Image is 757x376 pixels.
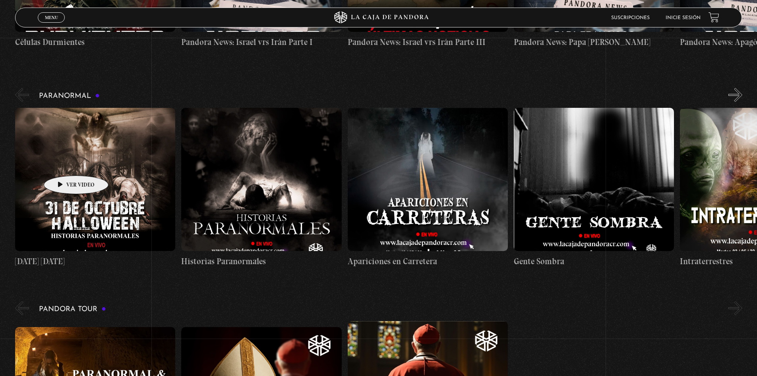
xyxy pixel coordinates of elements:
[611,16,650,20] a: Suscripciones
[39,92,100,100] h3: Paranormal
[348,108,508,268] a: Apariciones en Carretera
[15,108,175,268] a: [DATE] [DATE]
[42,22,61,27] span: Cerrar
[45,15,58,20] span: Menu
[181,36,341,49] h4: Pandora News: Israel vrs Irán Parte I
[514,36,674,49] h4: Pandora News: Papa [PERSON_NAME]
[348,255,508,268] h4: Apariciones en Carretera
[348,36,508,49] h4: Pandora News: Israel vrs Irán Parte III
[728,88,742,102] button: Next
[709,12,719,23] a: View your shopping cart
[728,301,742,315] button: Next
[15,255,175,268] h4: [DATE] [DATE]
[181,108,341,268] a: Historias Paranormales
[39,306,106,313] h3: Pandora Tour
[15,88,29,102] button: Previous
[666,16,701,20] a: Inicie sesión
[15,36,175,49] h4: Células Durmientes
[181,255,341,268] h4: Historias Paranormales
[514,255,674,268] h4: Gente Sombra
[15,301,29,315] button: Previous
[514,108,674,268] a: Gente Sombra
